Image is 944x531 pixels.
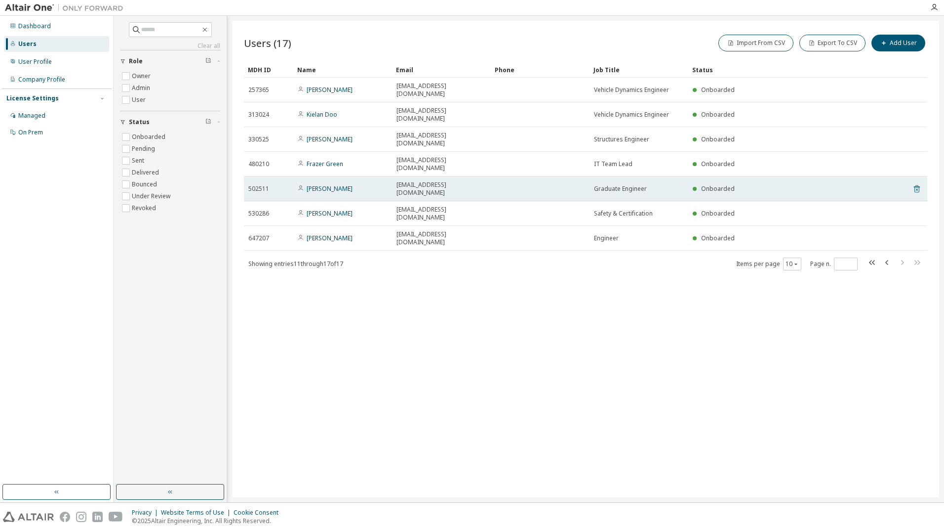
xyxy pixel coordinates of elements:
div: Website Terms of Use [161,509,234,517]
label: Admin [132,82,152,94]
span: [EMAIL_ADDRESS][DOMAIN_NAME] [396,132,486,147]
div: Dashboard [18,22,51,30]
span: Status [129,118,150,126]
span: [EMAIL_ADDRESS][DOMAIN_NAME] [396,107,486,123]
span: Onboarded [701,160,735,168]
label: Delivered [132,167,161,178]
span: Onboarded [701,184,735,193]
span: Page n. [810,258,858,270]
button: Add User [871,35,925,51]
span: Safety & Certification [594,210,653,218]
span: [EMAIL_ADDRESS][DOMAIN_NAME] [396,82,486,98]
div: Managed [18,112,45,120]
a: [PERSON_NAME] [307,135,353,143]
div: On Prem [18,129,43,136]
img: Altair One [5,3,128,13]
div: Privacy [132,509,161,517]
span: Onboarded [701,110,735,119]
span: Onboarded [701,86,735,94]
button: Role [120,50,220,72]
span: Items per page [736,258,801,270]
img: facebook.svg [60,512,70,522]
button: 10 [786,260,799,268]
a: [PERSON_NAME] [307,86,353,94]
img: youtube.svg [109,512,123,522]
a: Kielan Doo [307,110,337,119]
a: [PERSON_NAME] [307,184,353,193]
img: linkedin.svg [92,512,103,522]
span: Users (17) [244,36,291,50]
div: Job Title [593,62,684,78]
label: User [132,94,148,106]
span: Role [129,57,143,65]
span: Clear filter [205,57,211,65]
span: Vehicle Dynamics Engineer [594,111,669,119]
div: Company Profile [18,76,65,84]
button: Import From CSV [718,35,793,51]
div: License Settings [6,94,59,102]
a: [PERSON_NAME] [307,234,353,242]
label: Owner [132,70,153,82]
div: MDH ID [248,62,289,78]
div: Email [396,62,487,78]
button: Export To CSV [799,35,865,51]
label: Onboarded [132,131,167,143]
span: Vehicle Dynamics Engineer [594,86,669,94]
span: 480210 [248,160,269,168]
span: [EMAIL_ADDRESS][DOMAIN_NAME] [396,181,486,197]
span: [EMAIL_ADDRESS][DOMAIN_NAME] [396,206,486,221]
a: Frazer Green [307,160,343,168]
span: IT Team Lead [594,160,632,168]
span: 502511 [248,185,269,193]
label: Under Review [132,190,172,202]
span: Onboarded [701,234,735,242]
div: Cookie Consent [234,509,284,517]
div: User Profile [18,58,52,66]
span: Structures Engineer [594,135,649,143]
div: Name [297,62,388,78]
span: Showing entries 11 through 17 of 17 [248,260,343,268]
p: © 2025 Altair Engineering, Inc. All Rights Reserved. [132,517,284,525]
span: Onboarded [701,209,735,218]
span: 257365 [248,86,269,94]
a: Clear all [120,42,220,50]
img: altair_logo.svg [3,512,54,522]
a: [PERSON_NAME] [307,209,353,218]
span: 313024 [248,111,269,119]
span: 330525 [248,135,269,143]
div: Phone [495,62,586,78]
div: Status [692,62,876,78]
span: Onboarded [701,135,735,143]
span: Graduate Engineer [594,185,647,193]
label: Pending [132,143,157,155]
span: Engineer [594,234,619,242]
span: 530286 [248,210,269,218]
span: 647207 [248,234,269,242]
div: Users [18,40,37,48]
label: Revoked [132,202,158,214]
span: [EMAIL_ADDRESS][DOMAIN_NAME] [396,230,486,246]
button: Status [120,111,220,133]
label: Sent [132,155,146,167]
label: Bounced [132,178,159,190]
span: [EMAIL_ADDRESS][DOMAIN_NAME] [396,156,486,172]
img: instagram.svg [76,512,86,522]
span: Clear filter [205,118,211,126]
